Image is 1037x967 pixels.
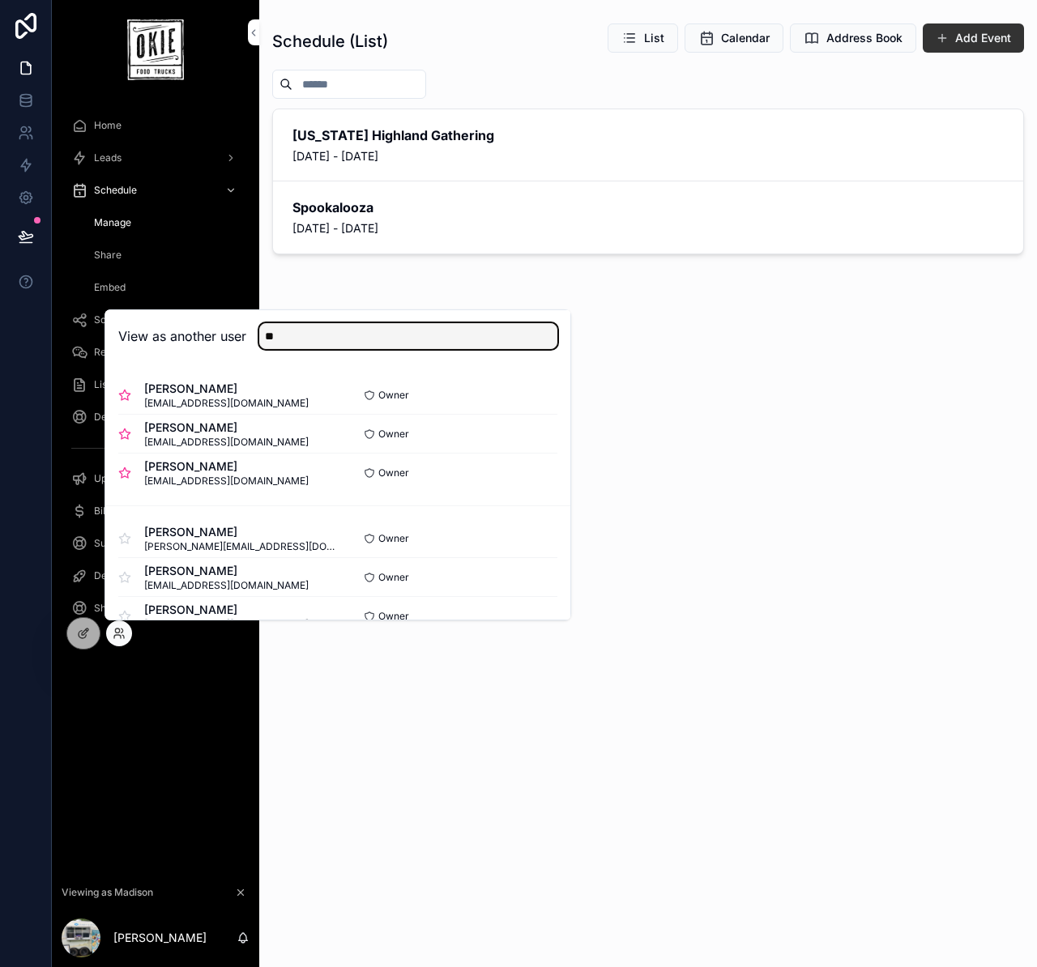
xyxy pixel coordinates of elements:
span: [PERSON_NAME] [144,381,309,397]
span: Reviews [94,346,133,359]
span: Share [94,249,122,262]
a: Social [62,305,250,334]
a: Home [62,111,250,140]
span: Owner [378,571,409,584]
span: [PERSON_NAME][EMAIL_ADDRESS][DOMAIN_NAME] [144,540,338,553]
img: App logo [127,19,183,80]
a: Leads [62,143,250,173]
span: Owner [378,466,409,479]
span: Owner [378,389,409,402]
span: Owner [378,428,409,441]
div: scrollable content [52,100,259,644]
h1: Schedule (List) [272,30,388,53]
span: Home [94,119,122,132]
span: Social [94,313,122,326]
a: Support [62,529,250,558]
span: Leads [94,151,122,164]
span: [EMAIL_ADDRESS][DOMAIN_NAME] [144,397,309,410]
span: Owner [378,610,409,623]
span: Manage [94,216,131,229]
a: Manage [81,208,250,237]
span: Listing [94,378,124,391]
a: Designer [62,403,250,432]
a: Reviews [62,338,250,367]
button: List [608,23,678,53]
span: Designer [94,411,135,424]
span: [PERSON_NAME] [144,563,309,579]
span: Updates [94,472,132,485]
span: Embed [94,281,126,294]
a: Schedule [62,176,250,205]
a: Share [81,241,250,270]
span: Billing [94,505,122,518]
span: [PERSON_NAME] [144,458,309,475]
a: Billing [62,496,250,526]
h2: [US_STATE] Highland Gathering [292,126,1004,144]
span: Designer (Starter Templates) [94,569,227,582]
span: Schedule [94,184,137,197]
button: Address Book [790,23,916,53]
p: [PERSON_NAME] [113,930,207,946]
span: [PERSON_NAME] [144,602,309,618]
button: Add Event [923,23,1024,53]
a: Share (Builder) [62,594,250,623]
span: Support [94,537,130,550]
h2: Spookalooza [292,198,1004,216]
h2: View as another user [118,326,246,346]
button: Calendar [685,23,783,53]
span: [DATE] - [DATE] [292,220,1004,236]
span: [EMAIL_ADDRESS][DOMAIN_NAME] [144,475,309,488]
span: List [644,30,664,46]
span: [EMAIL_ADDRESS][DOMAIN_NAME] [144,579,309,592]
a: Embed [81,273,250,302]
span: Calendar [721,30,770,46]
span: [PERSON_NAME] [144,524,338,540]
span: [EMAIL_ADDRESS][DOMAIN_NAME] [144,436,309,449]
span: [DATE] - [DATE] [292,148,1004,164]
a: Designer (Starter Templates) [62,561,250,590]
span: Share (Builder) [94,602,163,615]
a: Listing [62,370,250,399]
span: Owner [378,532,409,545]
a: Updates [62,464,250,493]
span: [EMAIL_ADDRESS][DOMAIN_NAME] [144,618,309,631]
span: [PERSON_NAME] [144,420,309,436]
span: Viewing as Madison [62,886,153,899]
span: Address Book [826,30,903,46]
